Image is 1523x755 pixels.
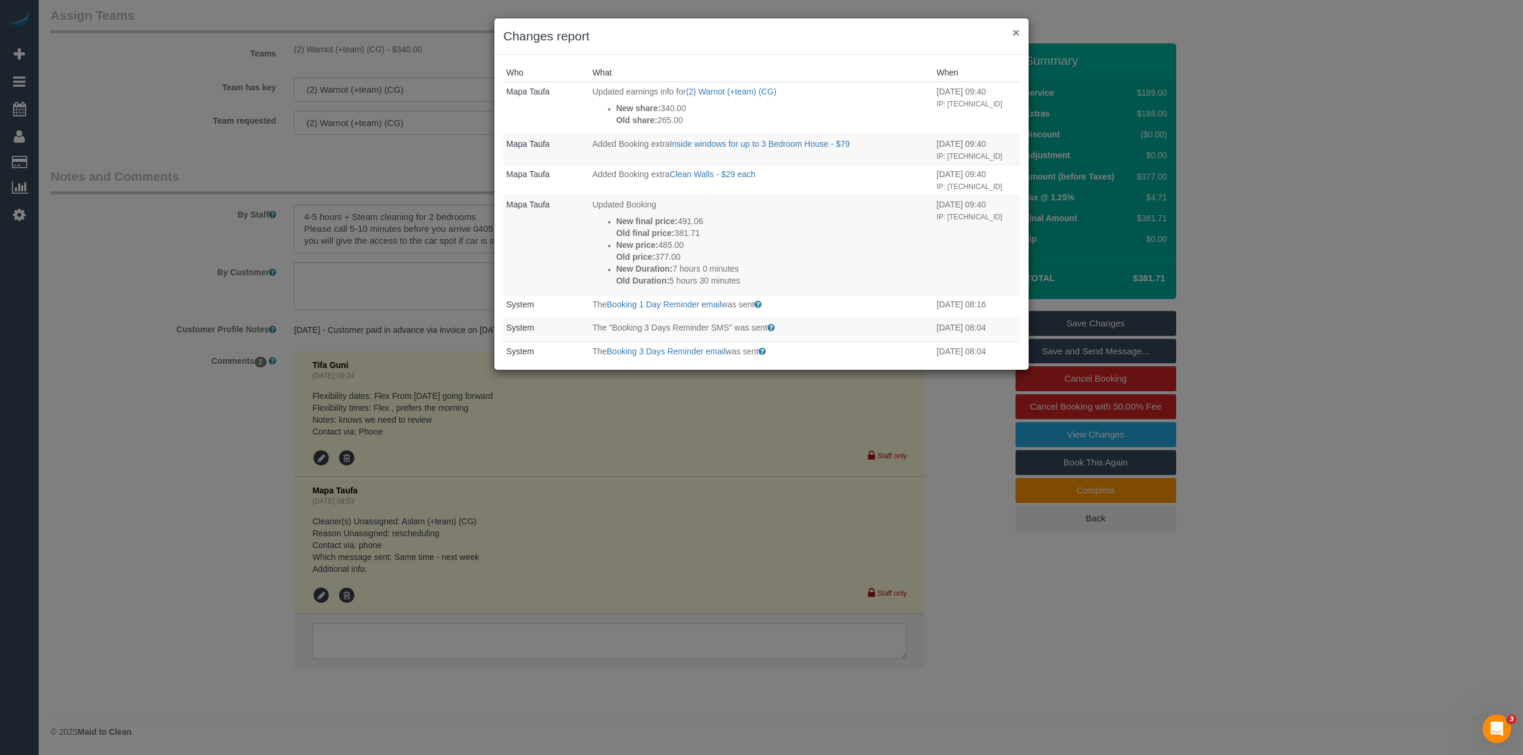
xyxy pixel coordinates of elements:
th: Who [503,64,590,82]
p: 485.00 [616,239,931,251]
p: 491.06 [616,215,931,227]
span: The [593,347,607,356]
th: What [590,64,934,82]
small: IP: [TECHNICAL_ID] [936,183,1002,191]
span: Updated earnings info for [593,87,686,96]
p: 340.00 [616,102,931,114]
span: The "Booking 3 Days Reminder SMS" was sent [593,323,767,332]
small: IP: [TECHNICAL_ID] [936,152,1002,161]
td: Who [503,295,590,319]
a: (2) Warnot (+team) (CG) [686,87,776,96]
strong: Old Duration: [616,276,669,285]
td: Who [503,342,590,366]
a: Mapa Taufa [506,87,550,96]
strong: New share: [616,103,661,113]
td: When [933,342,1020,366]
p: 5 hours 30 minutes [616,275,931,287]
span: Updated Booking [593,200,656,209]
p: 377.00 [616,251,931,263]
td: What [590,295,934,319]
td: Who [503,165,590,195]
td: What [590,319,934,342]
span: 3 [1507,715,1516,724]
h3: Changes report [503,27,1020,45]
a: Mapa Taufa [506,169,550,179]
a: Booking 3 Days Reminder email [607,347,726,356]
td: When [933,134,1020,165]
p: 265.00 [616,114,931,126]
span: Added Booking extra [593,139,670,149]
a: Booking 1 Day Reminder email [607,300,722,309]
a: System [506,300,534,309]
a: Inside windows for up to 3 Bedroom House - $79 [670,139,850,149]
small: IP: [TECHNICAL_ID] [936,213,1002,221]
span: Added Booking extra [593,169,670,179]
p: 7 hours 0 minutes [616,263,931,275]
button: × [1013,26,1020,39]
td: What [590,195,934,295]
p: 381.71 [616,227,931,239]
iframe: Intercom live chat [1483,715,1511,743]
td: When [933,82,1020,134]
td: What [590,134,934,165]
strong: Old final price: [616,228,675,238]
strong: New Duration: [616,264,673,273]
td: Who [503,195,590,295]
strong: Old share: [616,115,657,125]
a: Clean Walls - $29 each [670,169,756,179]
td: Who [503,134,590,165]
td: When [933,319,1020,342]
a: System [506,323,534,332]
td: When [933,295,1020,319]
span: The [593,300,607,309]
td: When [933,165,1020,195]
strong: New final price: [616,216,678,226]
span: was sent [726,347,759,356]
small: IP: [TECHNICAL_ID] [936,100,1002,108]
td: What [590,82,934,134]
sui-modal: Changes report [494,18,1029,370]
td: When [933,195,1020,295]
a: System [506,347,534,356]
strong: New price: [616,240,659,250]
td: What [590,165,934,195]
td: What [590,342,934,366]
th: When [933,64,1020,82]
a: Mapa Taufa [506,139,550,149]
span: was sent [722,300,754,309]
td: Who [503,319,590,342]
strong: Old price: [616,252,655,262]
td: Who [503,82,590,134]
a: Mapa Taufa [506,200,550,209]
